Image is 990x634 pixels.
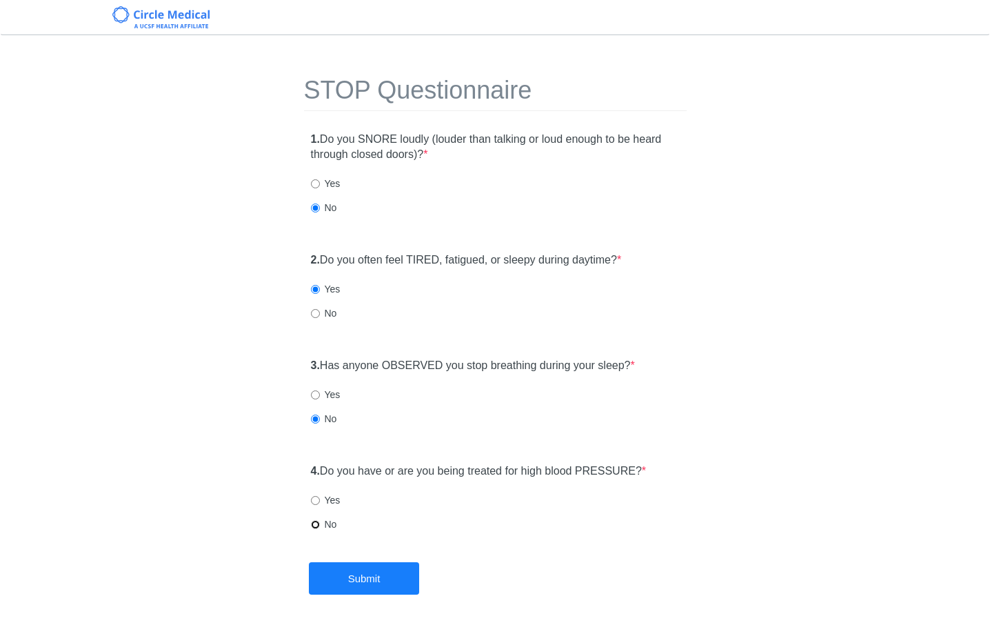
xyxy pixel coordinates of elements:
label: Yes [311,282,341,296]
label: No [311,517,337,531]
button: Submit [309,562,419,595]
img: Circle Medical Logo [112,6,210,28]
label: No [311,412,337,426]
label: Do you SNORE loudly (louder than talking or loud enough to be heard through closed doors)? [311,132,680,164]
label: Has anyone OBSERVED you stop breathing during your sleep? [311,358,635,374]
strong: 2. [311,254,320,266]
label: Yes [311,388,341,402]
input: Yes [311,390,320,399]
input: Yes [311,179,320,188]
input: Yes [311,496,320,505]
label: No [311,306,337,320]
input: No [311,204,320,212]
label: Do you often feel TIRED, fatigued, or sleepy during daytime? [311,252,622,268]
label: Yes [311,493,341,507]
strong: 4. [311,465,320,477]
input: No [311,520,320,529]
label: Do you have or are you being treated for high blood PRESSURE? [311,464,647,479]
input: No [311,309,320,318]
input: No [311,415,320,424]
h1: STOP Questionnaire [304,77,687,111]
label: No [311,201,337,215]
label: Yes [311,177,341,190]
strong: 3. [311,359,320,371]
input: Yes [311,285,320,294]
strong: 1. [311,133,320,145]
